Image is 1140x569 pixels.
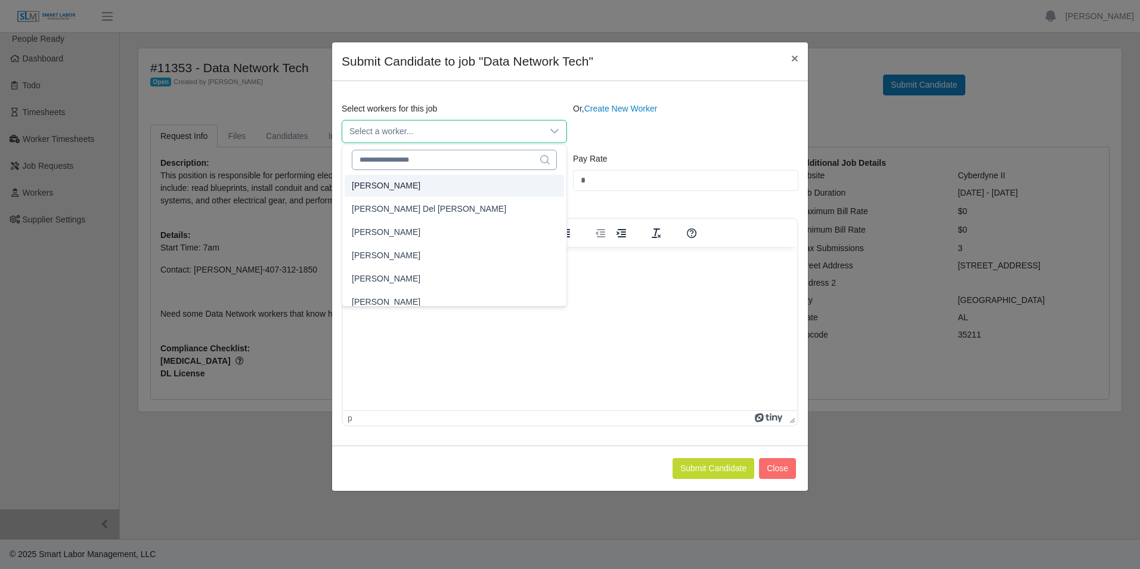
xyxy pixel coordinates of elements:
[782,42,808,74] button: Close
[345,175,564,197] li: Aaron Lemus
[673,458,754,479] button: Submit Candidate
[342,103,437,115] label: Select workers for this job
[759,458,796,479] button: Close
[785,411,797,425] div: Press the Up and Down arrow keys to resize the editor.
[345,198,564,220] li: Abraham Ocana Del Castillo
[681,225,702,242] button: Help
[352,226,420,239] span: [PERSON_NAME]
[343,247,797,410] iframe: Rich Text Area
[755,413,785,423] a: Powered by Tiny
[590,225,611,242] button: Decrease indent
[348,413,352,423] div: p
[345,245,564,267] li: Adam Mills
[345,221,564,243] li: Adam Zoring
[352,249,420,262] span: [PERSON_NAME]
[352,273,420,285] span: [PERSON_NAME]
[584,104,658,113] a: Create New Worker
[342,120,543,143] span: Select a worker...
[352,180,420,192] span: [PERSON_NAME]
[573,153,608,165] label: Pay Rate
[345,268,564,290] li: Adeis Francis
[352,203,506,215] span: [PERSON_NAME] Del [PERSON_NAME]
[570,103,801,143] div: Or,
[611,225,631,242] button: Increase indent
[791,51,798,65] span: ×
[646,225,667,242] button: Clear formatting
[342,52,593,71] h4: Submit Candidate to job "Data Network Tech"
[352,296,420,308] span: [PERSON_NAME]
[345,291,564,313] li: Adrian Carter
